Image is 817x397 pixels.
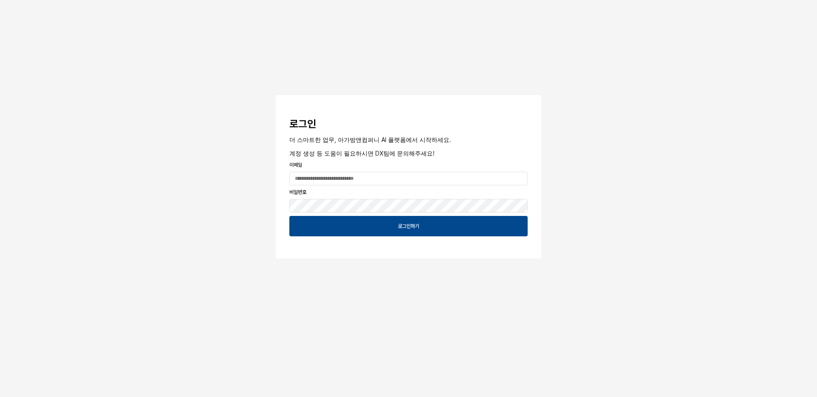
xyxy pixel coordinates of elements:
[289,149,528,158] p: 계정 생성 등 도움이 필요하시면 DX팀에 문의해주세요!
[398,223,419,230] p: 로그인하기
[289,135,528,144] p: 더 스마트한 업무, 아가방앤컴퍼니 AI 플랫폼에서 시작하세요.
[289,216,528,236] button: 로그인하기
[289,161,528,169] p: 이메일
[289,188,528,196] p: 비밀번호
[289,118,528,130] h3: 로그인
